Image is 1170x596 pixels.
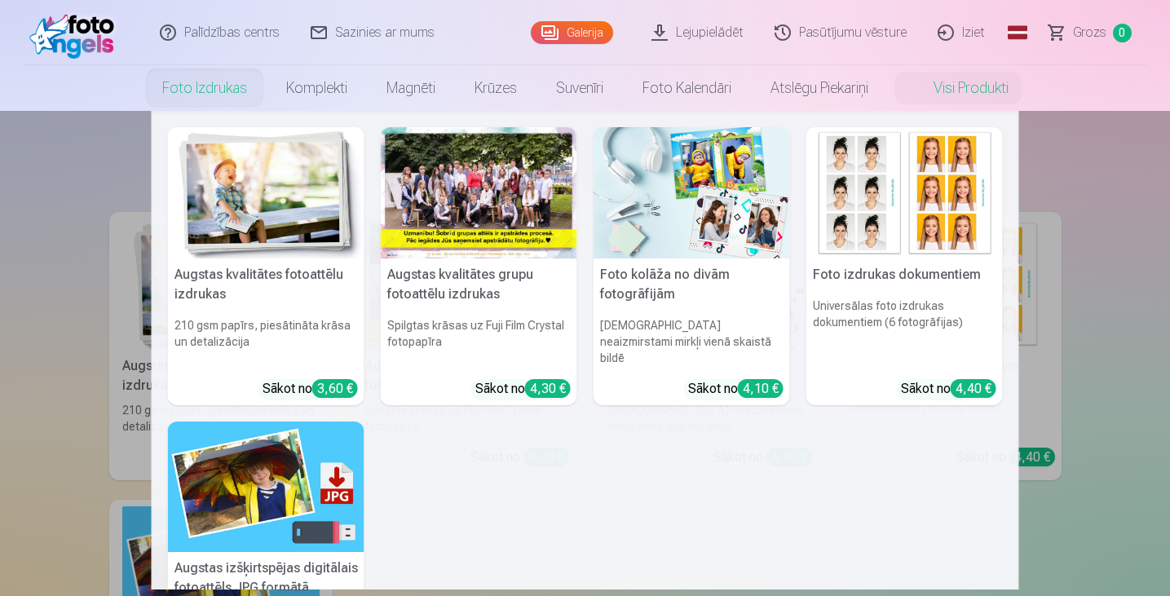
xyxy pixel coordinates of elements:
a: Atslēgu piekariņi [751,65,888,111]
h5: Augstas kvalitātes fotoattēlu izdrukas [168,258,364,311]
h6: 210 gsm papīrs, piesātināta krāsa un detalizācija [168,311,364,373]
h6: [DEMOGRAPHIC_DATA] neaizmirstami mirkļi vienā skaistā bildē [594,311,790,373]
a: Augstas kvalitātes grupu fotoattēlu izdrukasSpilgtas krāsas uz Fuji Film Crystal fotopapīraSākot ... [381,127,577,405]
div: 3,60 € [312,379,358,398]
div: Sākot no [688,379,784,399]
h6: Universālas foto izdrukas dokumentiem (6 fotogrāfijas) [806,291,1003,373]
img: Foto kolāža no divām fotogrāfijām [594,127,790,258]
img: Augstas izšķirtspējas digitālais fotoattēls JPG formātā [168,422,364,553]
img: Foto izdrukas dokumentiem [806,127,1003,258]
a: Suvenīri [536,65,623,111]
a: Foto izdrukas [143,65,267,111]
a: Foto kalendāri [623,65,751,111]
a: Komplekti [267,65,367,111]
div: 4,30 € [525,379,571,398]
h5: Foto izdrukas dokumentiem [806,258,1003,291]
a: Visi produkti [888,65,1028,111]
img: /fa1 [29,7,123,59]
a: Krūzes [455,65,536,111]
a: Augstas kvalitātes fotoattēlu izdrukasAugstas kvalitātes fotoattēlu izdrukas210 gsm papīrs, piesā... [168,127,364,405]
h5: Augstas kvalitātes grupu fotoattēlu izdrukas [381,258,577,311]
div: Sākot no [901,379,996,399]
a: Magnēti [367,65,455,111]
h5: Foto kolāža no divām fotogrāfijām [594,258,790,311]
h6: Spilgtas krāsas uz Fuji Film Crystal fotopapīra [381,311,577,373]
div: Sākot no [263,379,358,399]
a: Foto izdrukas dokumentiemFoto izdrukas dokumentiemUniversālas foto izdrukas dokumentiem (6 fotogr... [806,127,1003,405]
div: Sākot no [475,379,571,399]
a: Foto kolāža no divām fotogrāfijāmFoto kolāža no divām fotogrāfijām[DEMOGRAPHIC_DATA] neaizmirstam... [594,127,790,405]
div: 4,40 € [951,379,996,398]
span: 0 [1113,24,1132,42]
div: 4,10 € [738,379,784,398]
span: Grozs [1073,23,1106,42]
img: Augstas kvalitātes fotoattēlu izdrukas [168,127,364,258]
a: Galerija [531,21,613,44]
